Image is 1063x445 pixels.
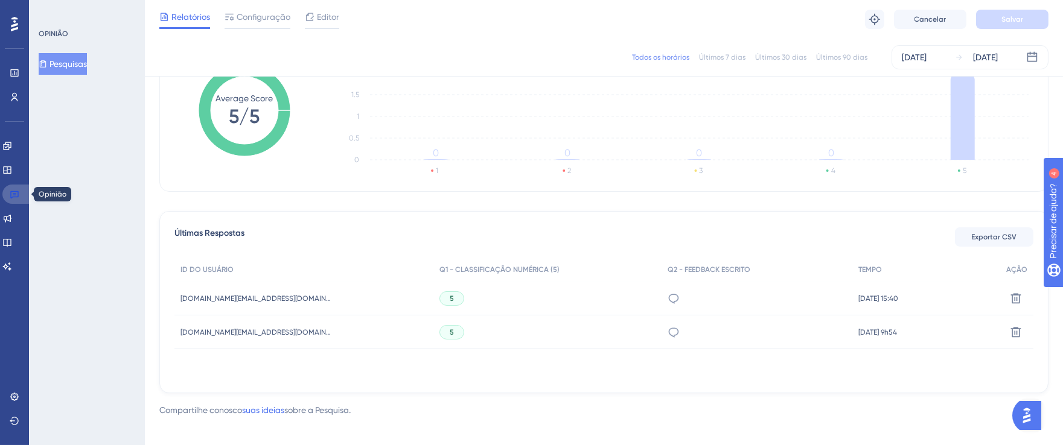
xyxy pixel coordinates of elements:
font: sobre a Pesquisa [284,405,349,415]
button: Salvar [976,10,1049,29]
tspan: 0 [354,156,359,164]
font: TEMPO [858,265,882,274]
font: Relatórios [171,12,210,22]
text: 4 [831,166,835,175]
tspan: 0 [696,147,702,159]
font: Últimos 7 dias [699,53,745,62]
font: Pesquisas [49,59,87,69]
tspan: 0 [564,147,570,159]
button: Exportar CSV [955,227,1033,247]
font: Q2 - FEEDBACK ESCRITO [668,265,750,274]
font: Últimos 30 dias [755,53,806,62]
font: 5 [450,294,454,303]
font: Compartilhe conosco [159,405,242,415]
tspan: 5/5 [229,105,260,128]
font: ID DO USUÁRIO [180,265,234,274]
font: [DATE] 15:40 [858,294,898,303]
font: 5 [450,328,454,336]
font: Precisar de ajuda? [28,5,104,14]
button: Pesquisas [39,53,87,75]
tspan: 0 [828,147,834,159]
font: Cancelar [915,15,946,24]
tspan: 0 [433,147,439,159]
font: Salvar [1001,15,1023,24]
font: Todos os horários [632,53,689,62]
tspan: 0.5 [349,134,359,142]
tspan: 1.5 [351,90,359,99]
text: 2 [567,166,571,175]
font: Configuração [237,12,290,22]
tspan: Average Score [216,93,273,103]
text: 1 [436,166,438,175]
text: 5 [963,166,966,175]
font: [DATE] [902,52,927,62]
font: Q1 - CLASSIFICAÇÃO NUMÉRICA (5) [439,265,560,274]
font: Editor [317,12,339,22]
font: AÇÃO [1006,265,1027,274]
font: [DATE] [973,52,998,62]
iframe: Iniciador do Assistente de IA do UserGuiding [1012,397,1049,434]
text: 3 [700,166,703,175]
font: suas ideias [242,405,284,415]
button: Cancelar [894,10,966,29]
font: [DATE] 9h54 [858,328,897,336]
tspan: 2 [356,69,359,77]
font: Exportar CSV [972,233,1017,241]
font: . [349,405,351,415]
font: Últimas Respostas [174,228,244,238]
font: OPINIÃO [39,30,68,38]
font: 4 [112,7,116,14]
font: Últimos 90 dias [816,53,867,62]
font: [DOMAIN_NAME][EMAIL_ADDRESS][DOMAIN_NAME][DOMAIN_NAME] [180,294,406,303]
font: [DOMAIN_NAME][EMAIL_ADDRESS][DOMAIN_NAME] [180,328,351,336]
tspan: 1 [357,112,359,121]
